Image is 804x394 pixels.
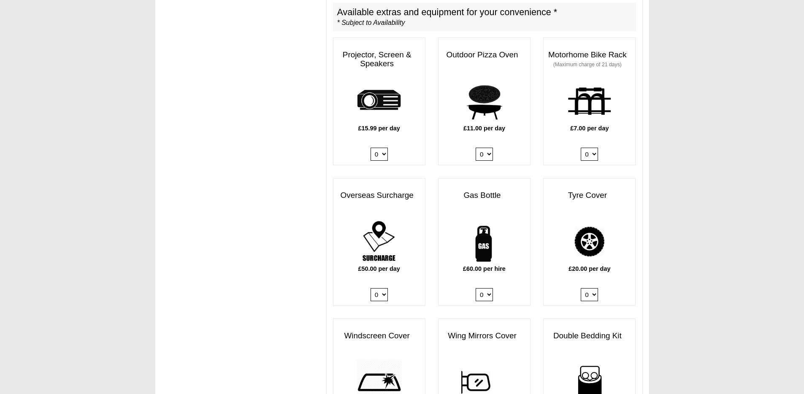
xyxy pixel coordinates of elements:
h3: Tyre Cover [544,187,635,204]
b: £50.00 per day [358,265,400,272]
h2: Available extras and equipment for your convenience * [333,3,636,32]
img: projector.png [356,78,402,124]
h3: Gas Bottle [439,187,530,204]
b: £15.99 per day [358,125,400,132]
h3: Wing Mirrors Cover [439,327,530,345]
b: £11.00 per day [463,125,505,132]
h3: Outdoor Pizza Oven [439,46,530,64]
h3: Projector, Screen & Speakers [333,46,425,73]
img: gas-bottle.png [461,219,507,264]
img: surcharge.png [356,219,402,264]
h3: Windscreen Cover [333,327,425,345]
b: £20.00 per day [568,265,610,272]
i: * Subject to Availability [337,19,405,26]
h3: Overseas Surcharge [333,187,425,204]
b: £7.00 per day [570,125,609,132]
b: £60.00 per hire [463,265,506,272]
h3: Motorhome Bike Rack [544,46,635,73]
h3: Double Bedding Kit [544,327,635,345]
img: pizza.png [461,78,507,124]
img: bike-rack.png [566,78,612,124]
img: tyre.png [566,219,612,264]
small: (Maximum charge of 21 days) [553,62,622,67]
